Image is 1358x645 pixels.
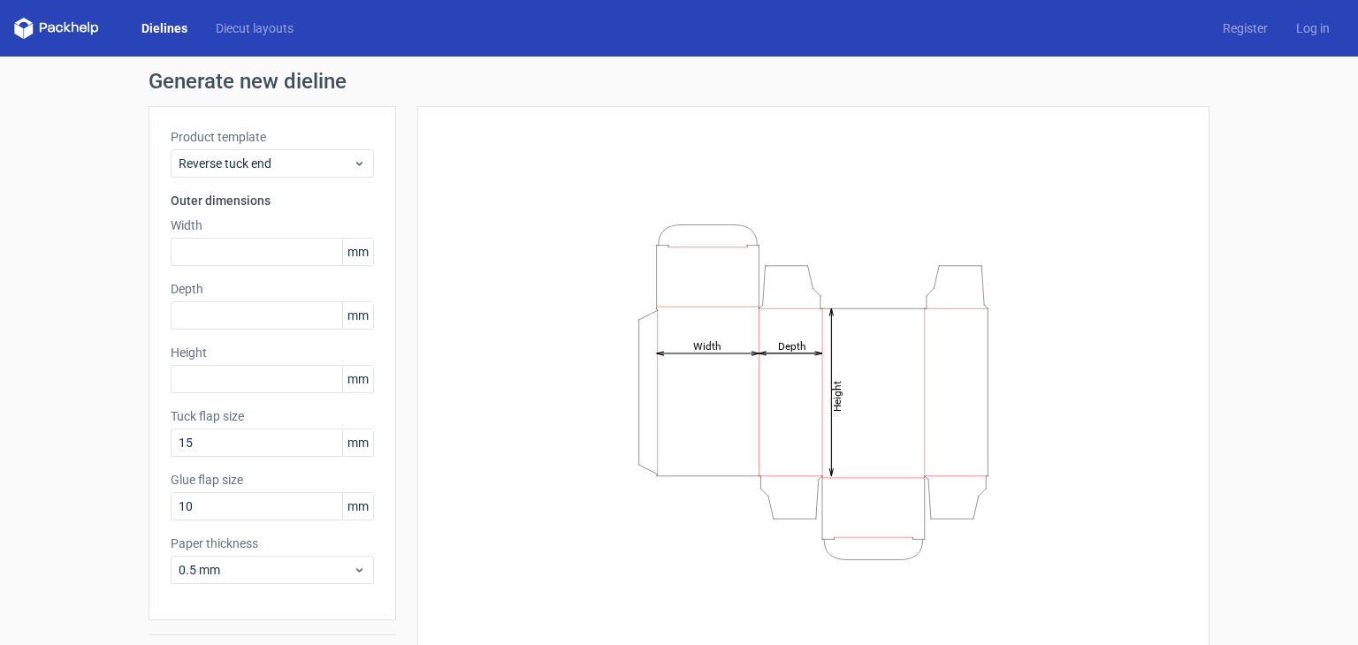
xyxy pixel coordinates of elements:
a: Diecut layouts [202,19,308,37]
h3: Outer dimensions [171,192,374,209]
label: Depth [171,280,374,298]
a: Register [1209,19,1282,37]
span: Reverse tuck end [179,155,353,172]
label: Width [171,216,374,234]
span: mm [342,302,373,329]
label: Tuck flap size [171,407,374,425]
label: Height [171,344,374,361]
tspan: Depth [778,339,806,352]
h1: Generate new dieline [149,71,1209,92]
span: mm [342,239,373,265]
span: mm [342,366,373,392]
a: Dielines [127,19,202,37]
span: mm [342,493,373,520]
tspan: Height [831,380,843,411]
label: Product template [171,128,374,146]
span: mm [342,429,373,456]
label: Glue flap size [171,471,374,489]
label: Paper thickness [171,535,374,552]
span: 0.5 mm [179,561,353,579]
tspan: Width [693,339,721,352]
a: Log in [1282,19,1344,37]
